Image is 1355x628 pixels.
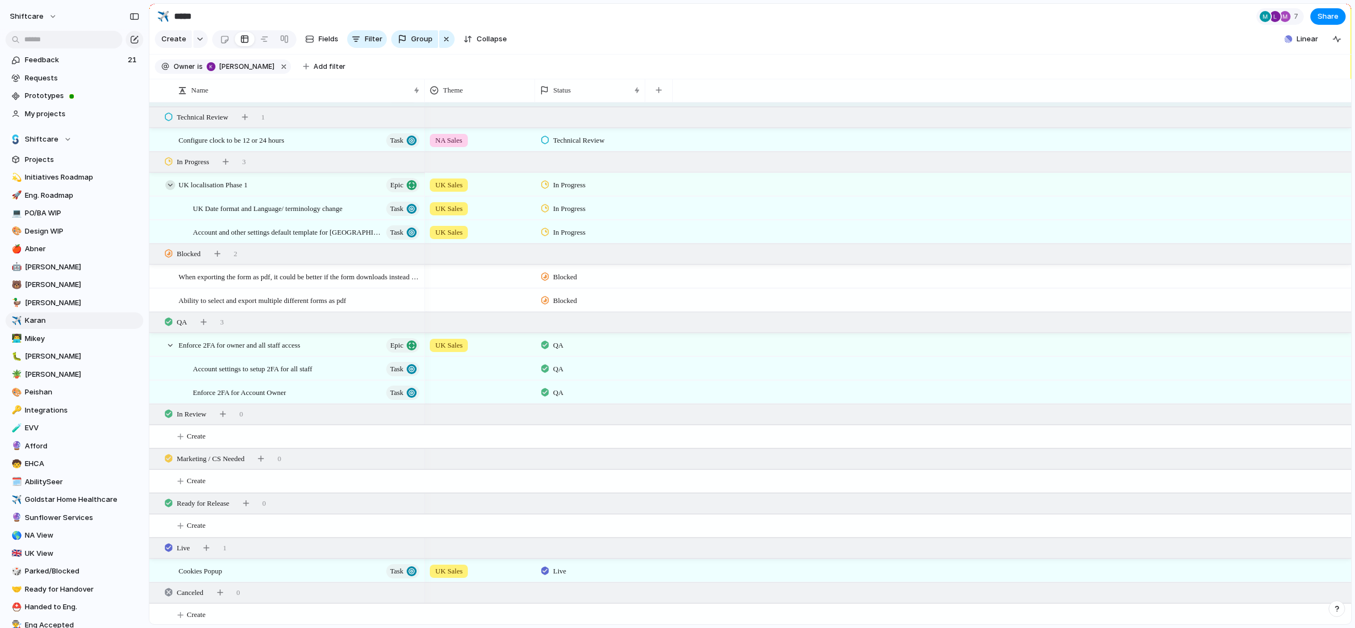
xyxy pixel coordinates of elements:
span: Collapse [477,34,507,45]
span: 7 [1294,11,1302,22]
div: 🧪 [12,422,19,435]
span: Task [390,564,403,579]
a: Feedback21 [6,52,143,68]
a: Prototypes [6,88,143,104]
span: 0 [262,498,266,509]
span: Epic [390,177,403,193]
button: Epic [386,178,419,192]
span: [PERSON_NAME] [25,297,139,308]
span: Task [390,133,403,148]
div: 🌎NA View [6,527,143,544]
button: 🐻 [10,279,21,290]
div: 🎨 [12,386,19,399]
a: 🎲Parked/Blocked [6,563,143,580]
div: ✈️Karan [6,312,143,329]
span: Create [187,520,206,531]
span: is [197,62,203,72]
a: ⛑️Handed to Eng. [6,599,143,615]
span: Design WIP [25,226,139,237]
span: Create [161,34,186,45]
span: Account and other settings default template for [GEOGRAPHIC_DATA] [193,225,383,238]
span: Goldstar Home Healthcare [25,494,139,505]
span: In Progress [177,156,209,167]
button: Epic [386,338,419,353]
a: 💫Initiatives Roadmap [6,169,143,186]
span: Ready for Handover [25,584,139,595]
span: Create [187,609,206,620]
div: 🗓️ [12,475,19,488]
span: Enforce 2FA for Account Owner [193,386,286,398]
a: 🔮Sunflower Services [6,510,143,526]
div: 🔮 [12,511,19,524]
span: 0 [240,409,244,420]
button: [PERSON_NAME] [204,61,277,73]
span: Technical Review [553,135,604,146]
button: 🎨 [10,226,21,237]
button: 💻 [10,208,21,219]
span: Add filter [314,62,346,72]
div: 🌎 [12,529,19,542]
span: Filter [365,34,382,45]
span: [PERSON_NAME] [219,62,274,72]
a: 🍎Abner [6,241,143,257]
button: 🇬🇧 [10,548,21,559]
span: Status [553,85,571,96]
button: 🐛 [10,351,21,362]
a: 🧒EHCA [6,456,143,472]
a: 🔮Afford [6,438,143,454]
a: 🇬🇧UK View [6,545,143,562]
span: Group [411,34,433,45]
span: Configure clock to be 12 or 24 hours [179,133,284,146]
div: 👨‍💻 [12,332,19,345]
span: NA Sales [435,135,462,146]
button: 🎲 [10,566,21,577]
div: 🦆[PERSON_NAME] [6,295,143,311]
span: Prototypes [25,90,139,101]
div: 💻 [12,207,19,220]
button: Task [386,225,419,240]
a: 🤝Ready for Handover [6,581,143,598]
div: 🔮 [12,440,19,452]
span: Requests [25,73,139,84]
button: 🔮 [10,512,21,523]
span: UK Sales [435,227,462,238]
div: 🔑Integrations [6,402,143,419]
span: My projects [25,109,139,120]
span: Ready for Release [177,498,229,509]
span: 3 [220,317,224,328]
span: Mikey [25,333,139,344]
button: Group [391,30,438,48]
button: 🚀 [10,190,21,201]
a: 👨‍💻Mikey [6,331,143,347]
div: 🐻[PERSON_NAME] [6,277,143,293]
button: Filter [347,30,387,48]
button: 🔑 [10,405,21,416]
span: 2 [234,248,237,259]
a: 🗓️AbilitySeer [6,474,143,490]
span: Feedback [25,55,125,66]
a: My projects [6,106,143,122]
a: 🚀Eng. Roadmap [6,187,143,204]
div: 🤝 [12,583,19,595]
button: Linear [1280,31,1322,47]
button: Task [386,133,419,148]
button: Fields [301,30,343,48]
div: 🪴[PERSON_NAME] [6,366,143,383]
span: Live [553,566,566,577]
span: 1 [261,112,265,123]
span: Blocked [553,295,577,306]
div: 🍎 [12,243,19,256]
span: Canceled [177,587,203,598]
a: ✈️Goldstar Home Healthcare [6,491,143,508]
button: Add filter [296,59,352,74]
button: 💫 [10,172,21,183]
a: 🤖[PERSON_NAME] [6,259,143,275]
span: Task [390,361,403,377]
span: Karan [25,315,139,326]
